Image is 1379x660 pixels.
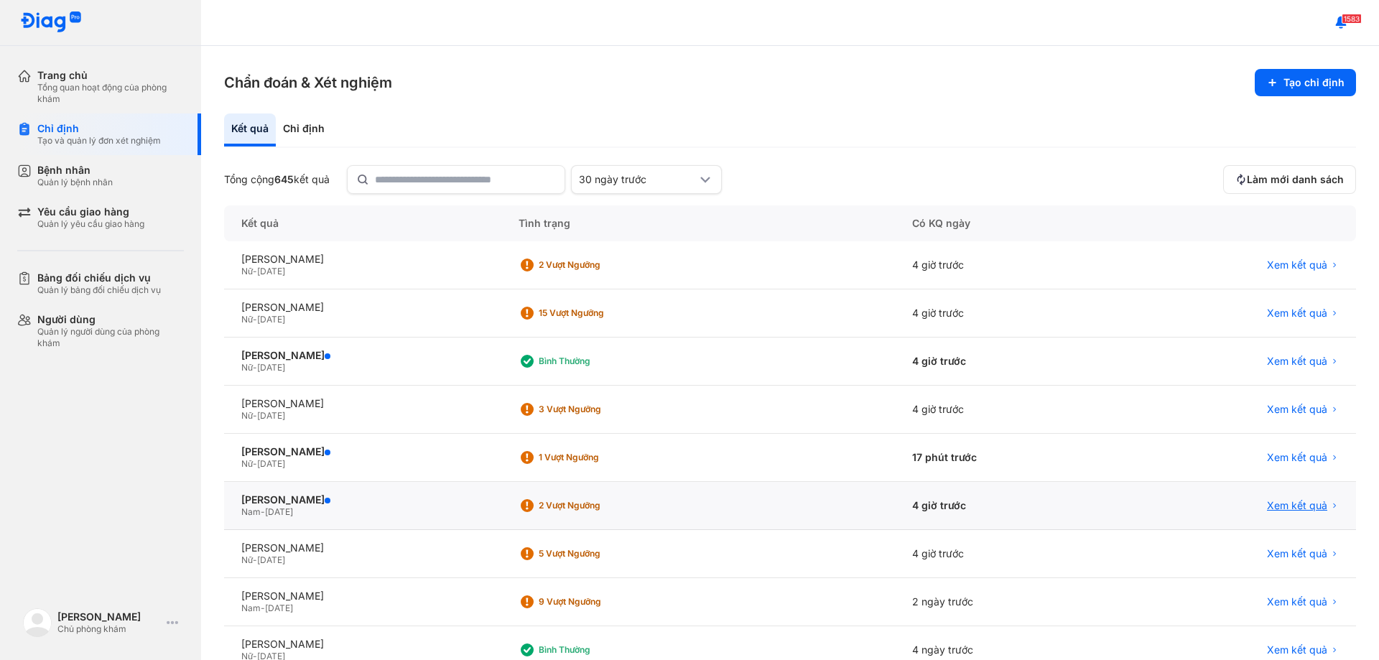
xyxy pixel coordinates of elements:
[253,458,257,469] span: -
[895,530,1118,578] div: 4 giờ trước
[224,73,392,93] h3: Chẩn đoán & Xét nghiệm
[895,205,1118,241] div: Có KQ ngày
[224,173,330,186] div: Tổng cộng kết quả
[37,82,184,105] div: Tổng quan hoạt động của phòng khám
[253,410,257,421] span: -
[895,289,1118,338] div: 4 giờ trước
[1267,259,1327,271] span: Xem kết quả
[539,355,654,367] div: Bình thường
[1267,499,1327,512] span: Xem kết quả
[37,122,161,135] div: Chỉ định
[37,135,161,147] div: Tạo và quản lý đơn xét nghiệm
[1267,403,1327,416] span: Xem kết quả
[241,397,484,410] div: [PERSON_NAME]
[895,434,1118,482] div: 17 phút trước
[241,554,253,565] span: Nữ
[274,173,294,185] span: 645
[895,338,1118,386] div: 4 giờ trước
[1267,355,1327,368] span: Xem kết quả
[1267,307,1327,320] span: Xem kết quả
[253,314,257,325] span: -
[241,638,484,651] div: [PERSON_NAME]
[1247,173,1344,186] span: Làm mới danh sách
[261,603,265,613] span: -
[241,506,261,517] span: Nam
[1267,643,1327,656] span: Xem kết quả
[241,314,253,325] span: Nữ
[257,314,285,325] span: [DATE]
[501,205,895,241] div: Tình trạng
[1255,69,1356,96] button: Tạo chỉ định
[241,603,261,613] span: Nam
[257,362,285,373] span: [DATE]
[261,506,265,517] span: -
[37,271,161,284] div: Bảng đối chiếu dịch vụ
[241,266,253,276] span: Nữ
[539,644,654,656] div: Bình thường
[539,404,654,415] div: 3 Vượt ngưỡng
[1267,595,1327,608] span: Xem kết quả
[37,177,113,188] div: Quản lý bệnh nhân
[23,608,52,637] img: logo
[895,578,1118,626] div: 2 ngày trước
[539,548,654,559] div: 5 Vượt ngưỡng
[241,349,484,362] div: [PERSON_NAME]
[539,307,654,319] div: 15 Vượt ngưỡng
[257,410,285,421] span: [DATE]
[241,410,253,421] span: Nữ
[241,445,484,458] div: [PERSON_NAME]
[895,241,1118,289] div: 4 giờ trước
[241,590,484,603] div: [PERSON_NAME]
[57,610,161,623] div: [PERSON_NAME]
[37,205,144,218] div: Yêu cầu giao hàng
[37,313,184,326] div: Người dùng
[1223,165,1356,194] button: Làm mới danh sách
[241,301,484,314] div: [PERSON_NAME]
[241,362,253,373] span: Nữ
[1267,451,1327,464] span: Xem kết quả
[57,623,161,635] div: Chủ phòng khám
[276,113,332,147] div: Chỉ định
[20,11,82,34] img: logo
[224,113,276,147] div: Kết quả
[241,493,484,506] div: [PERSON_NAME]
[37,69,184,82] div: Trang chủ
[253,554,257,565] span: -
[539,596,654,608] div: 9 Vượt ngưỡng
[241,253,484,266] div: [PERSON_NAME]
[37,284,161,296] div: Quản lý bảng đối chiếu dịch vụ
[37,326,184,349] div: Quản lý người dùng của phòng khám
[224,205,501,241] div: Kết quả
[895,386,1118,434] div: 4 giờ trước
[257,554,285,565] span: [DATE]
[1267,547,1327,560] span: Xem kết quả
[37,164,113,177] div: Bệnh nhân
[539,452,654,463] div: 1 Vượt ngưỡng
[1342,14,1362,24] span: 1583
[253,266,257,276] span: -
[257,458,285,469] span: [DATE]
[539,259,654,271] div: 2 Vượt ngưỡng
[895,482,1118,530] div: 4 giờ trước
[241,458,253,469] span: Nữ
[253,362,257,373] span: -
[265,506,293,517] span: [DATE]
[37,218,144,230] div: Quản lý yêu cầu giao hàng
[257,266,285,276] span: [DATE]
[539,500,654,511] div: 2 Vượt ngưỡng
[265,603,293,613] span: [DATE]
[241,542,484,554] div: [PERSON_NAME]
[579,173,697,186] div: 30 ngày trước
